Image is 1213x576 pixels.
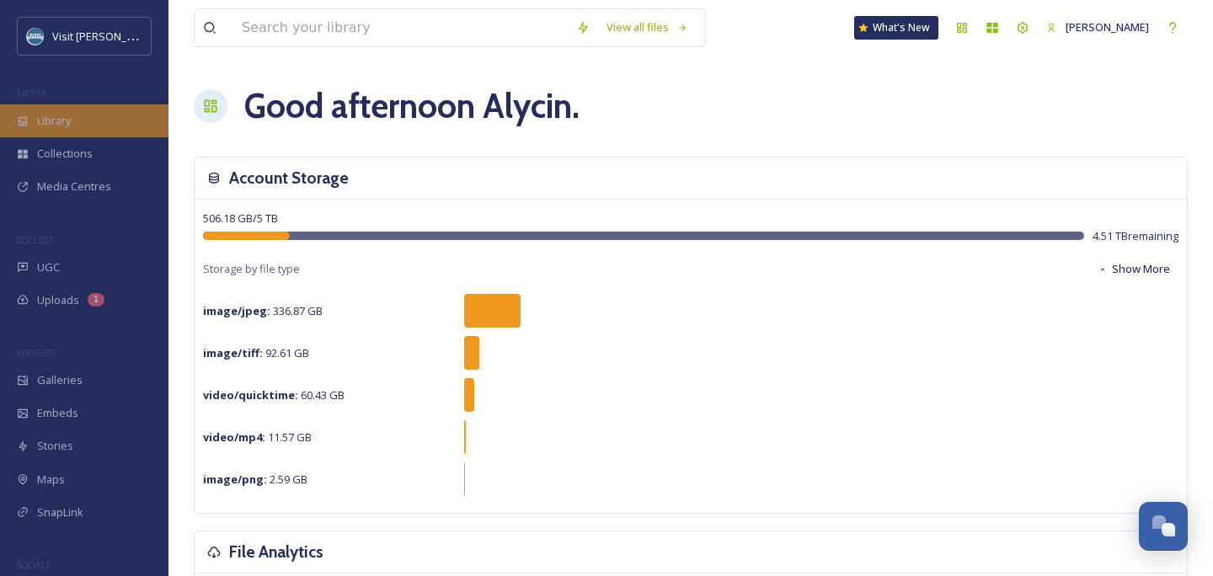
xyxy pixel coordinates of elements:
[203,387,345,403] span: 60.43 GB
[17,87,46,99] span: MEDIA
[229,540,323,564] h3: File Analytics
[598,11,697,44] a: View all files
[203,429,265,445] strong: video/mp4 :
[1139,502,1188,551] button: Open Chat
[1066,19,1149,35] span: [PERSON_NAME]
[203,345,263,360] strong: image/tiff :
[203,429,312,445] span: 11.57 GB
[37,292,79,308] span: Uploads
[37,405,78,421] span: Embeds
[203,387,298,403] strong: video/quicktime :
[203,303,270,318] strong: image/jpeg :
[37,179,111,195] span: Media Centres
[203,211,278,226] span: 506.18 GB / 5 TB
[37,259,60,275] span: UGC
[1093,228,1178,244] span: 4.51 TB remaining
[203,261,300,277] span: Storage by file type
[52,28,159,44] span: Visit [PERSON_NAME]
[27,28,44,45] img: images.png
[37,146,93,162] span: Collections
[1038,11,1157,44] a: [PERSON_NAME]
[233,9,568,46] input: Search your library
[37,504,83,520] span: SnapLink
[203,472,267,487] strong: image/png :
[37,472,65,488] span: Maps
[88,293,104,307] div: 1
[37,113,71,129] span: Library
[37,372,83,388] span: Galleries
[17,558,51,571] span: SOCIALS
[203,472,307,487] span: 2.59 GB
[854,16,938,40] a: What's New
[203,303,323,318] span: 336.87 GB
[1089,253,1178,285] button: Show More
[17,233,53,246] span: COLLECT
[203,345,309,360] span: 92.61 GB
[229,166,349,190] h3: Account Storage
[244,81,580,131] h1: Good afternoon Alycin .
[37,438,73,454] span: Stories
[17,346,56,359] span: WIDGETS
